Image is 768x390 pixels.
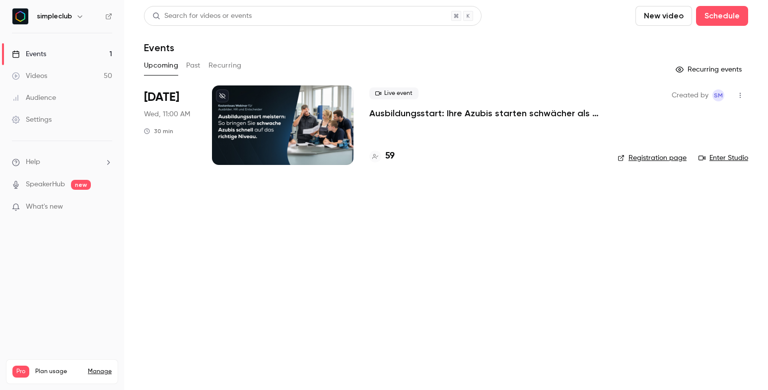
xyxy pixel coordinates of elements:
[369,87,419,99] span: Live event
[714,89,723,101] span: sM
[698,153,748,163] a: Enter Studio
[144,58,178,74] button: Upcoming
[12,115,52,125] div: Settings
[152,11,252,21] div: Search for videos or events
[144,89,179,105] span: [DATE]
[12,157,112,167] li: help-dropdown-opener
[71,180,91,190] span: new
[88,368,112,376] a: Manage
[671,62,748,78] button: Recurring events
[144,127,173,135] div: 30 min
[712,89,724,101] span: simpleclub Marketing
[144,109,190,119] span: Wed, 11:00 AM
[144,85,196,165] div: Sep 17 Wed, 11:00 AM (Europe/Berlin)
[26,179,65,190] a: SpeakerHub
[26,202,63,212] span: What's new
[12,71,47,81] div: Videos
[672,89,708,101] span: Created by
[635,6,692,26] button: New video
[37,11,72,21] h6: simpleclub
[369,107,602,119] a: Ausbildungsstart: Ihre Azubis starten schwächer als gedacht? ([DATE])
[209,58,242,74] button: Recurring
[35,368,82,376] span: Plan usage
[369,150,395,163] a: 59
[26,157,40,167] span: Help
[12,93,56,103] div: Audience
[696,6,748,26] button: Schedule
[385,150,395,163] h4: 59
[100,203,112,212] iframe: Noticeable Trigger
[186,58,201,74] button: Past
[12,49,46,59] div: Events
[618,153,687,163] a: Registration page
[12,366,29,378] span: Pro
[144,42,174,54] h1: Events
[12,8,28,24] img: simpleclub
